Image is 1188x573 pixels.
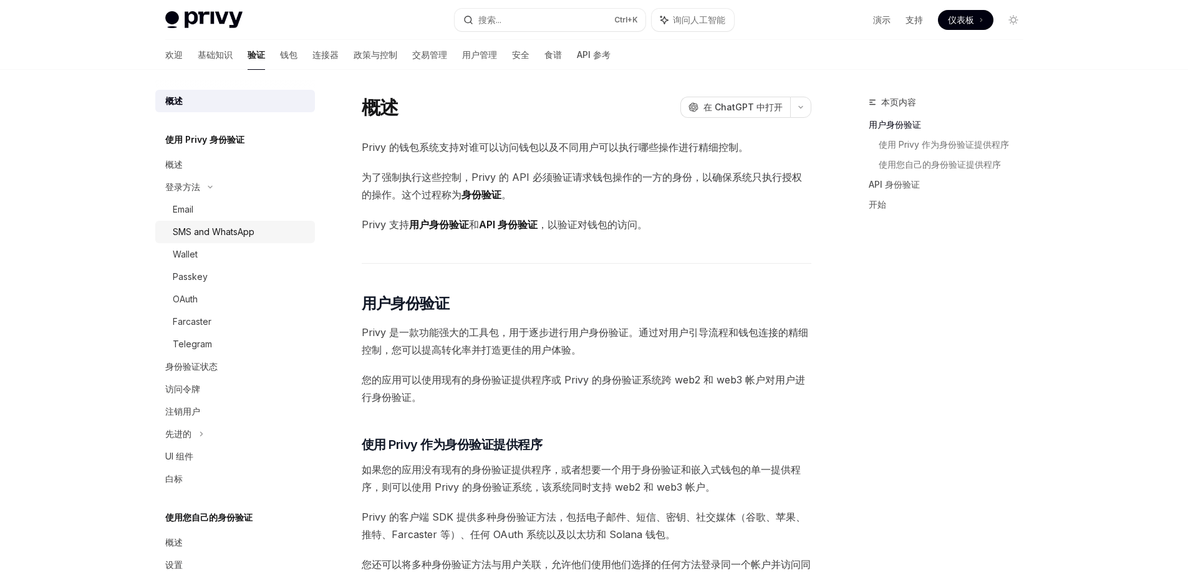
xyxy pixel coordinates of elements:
div: Farcaster [173,314,211,329]
div: Passkey [173,269,208,284]
font: 用户管理 [462,49,497,60]
div: Wallet [173,247,198,262]
font: API 身份验证 [869,179,920,190]
font: 为了强制执行这些控制，Privy 的 API 必须验证请求钱包操作的一方的身份，以确保系统只执行授权的操作。这个过程称为 [362,171,802,201]
a: 交易管理 [412,40,447,70]
a: 基础知识 [198,40,233,70]
button: 搜索...Ctrl+K [455,9,645,31]
font: 先进的 [165,428,191,439]
a: Wallet [155,243,315,266]
font: +K [627,15,638,24]
a: 钱包 [280,40,297,70]
font: API 身份验证 [479,218,538,231]
font: 交易管理 [412,49,447,60]
button: 切换暗模式 [1003,10,1023,30]
a: SMS and WhatsApp [155,221,315,243]
font: 登录方法 [165,181,200,192]
font: 欢迎 [165,49,183,60]
a: 概述 [155,531,315,554]
a: 仪表板 [938,10,993,30]
font: 概述 [165,159,183,170]
font: Privy 是一款功能强大的工具包，用于逐步进行用户身份验证。通过对用户引导流程和钱包连接的精细控制，您可以提高转化率并打造更佳的用户体验。 [362,326,808,356]
font: 支持 [905,14,923,25]
a: 欢迎 [165,40,183,70]
a: API 参考 [577,40,611,70]
font: 用户身份验证 [869,119,921,130]
div: Telegram [173,337,212,352]
div: Email [173,202,193,217]
font: 本页内容 [881,97,916,107]
font: 演示 [873,14,891,25]
a: API 身份验证 [869,175,1033,195]
a: 安全 [512,40,529,70]
font: 身份验证 [461,188,501,201]
font: 和 [469,218,479,231]
font: 设置 [165,559,183,570]
a: 用户身份验证 [869,115,1033,135]
font: UI 组件 [165,451,193,461]
font: 概述 [165,95,183,106]
a: 用户管理 [462,40,497,70]
font: 搜索... [478,14,501,25]
font: 连接器 [312,49,339,60]
a: 开始 [869,195,1033,214]
font: Ctrl [614,15,627,24]
a: 注销用户 [155,400,315,423]
font: 如果您的应用没有现有的身份验证提供程序，或者想要一个用于身份验证和嵌入式钱包的单一提供程序，则可以使用 Privy 的身份验证系统，该系统同时支持 web2 和 web3 帐户。 [362,463,801,493]
font: 开始 [869,199,886,209]
a: 演示 [873,14,891,26]
font: 。 [501,188,511,201]
font: 使用您自己的身份验证提供程序 [879,159,1001,170]
a: Passkey [155,266,315,288]
font: 您的应用可以使用现有的身份验证提供程序或 Privy 的身份验证系统跨 web2 和 web3 帐户对用户进行身份验证。 [362,373,805,403]
font: 概述 [362,96,398,118]
font: 政策与控制 [354,49,397,60]
font: 使用您自己的身份验证 [165,512,253,522]
font: 身份验证状态 [165,361,218,372]
font: 使用 Privy 作为身份验证提供程序 [362,437,543,452]
div: SMS and WhatsApp [173,224,254,239]
font: ，以验证对钱包的访问。 [538,218,647,231]
a: 支持 [905,14,923,26]
font: 钱包 [280,49,297,60]
div: OAuth [173,292,198,307]
a: 概述 [155,153,315,176]
font: 使用 Privy 身份验证 [165,134,244,145]
a: 政策与控制 [354,40,397,70]
a: 连接器 [312,40,339,70]
font: 询问人工智能 [673,14,725,25]
font: 食谱 [544,49,562,60]
font: 安全 [512,49,529,60]
a: Farcaster [155,311,315,333]
font: 在 ChatGPT 中打开 [703,102,783,112]
font: 用户身份验证 [362,294,449,312]
font: 用户身份验证 [409,218,469,231]
a: UI 组件 [155,445,315,468]
font: Privy 支持 [362,218,409,231]
font: 概述 [165,537,183,547]
a: 使用 Privy 作为身份验证提供程序 [879,135,1033,155]
a: 验证 [248,40,265,70]
font: API 参考 [577,49,611,60]
font: 访问令牌 [165,383,200,394]
font: Privy 的客户端 SDK 提供多种身份验证方法，包括电子邮件、短信、密钥、社交媒体（谷歌、苹果、推特、Farcaster 等）、任何 OAuth 系统以及以太坊和 Solana 钱包。 [362,511,806,541]
font: 基础知识 [198,49,233,60]
font: 注销用户 [165,406,200,417]
font: 使用 Privy 作为身份验证提供程序 [879,139,1009,150]
a: OAuth [155,288,315,311]
font: 仪表板 [948,14,974,25]
a: 食谱 [544,40,562,70]
a: 白标 [155,468,315,490]
a: 概述 [155,90,315,112]
img: 灯光标志 [165,11,243,29]
font: 验证 [248,49,265,60]
a: 使用您自己的身份验证提供程序 [879,155,1033,175]
a: Telegram [155,333,315,355]
button: 询问人工智能 [652,9,734,31]
a: Email [155,198,315,221]
font: Privy 的钱包系统支持对谁可以访问钱包以及不同用户可以执行哪些操作进行精细控制。 [362,141,748,153]
button: 在 ChatGPT 中打开 [680,97,790,118]
font: 白标 [165,473,183,484]
a: 访问令牌 [155,378,315,400]
a: 身份验证状态 [155,355,315,378]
